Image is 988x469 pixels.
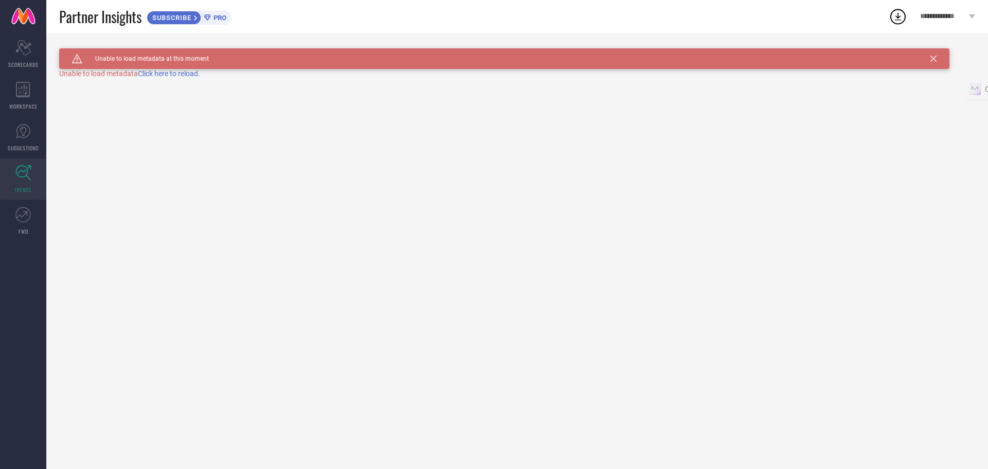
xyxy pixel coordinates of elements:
[8,144,39,152] span: SUGGESTIONS
[14,186,32,194] span: TRENDS
[59,70,975,78] div: Unable to load metadata
[138,70,200,78] span: Click here to reload.
[889,7,907,26] div: Open download list
[147,8,232,25] a: SUBSCRIBEPRO
[82,55,209,62] span: Unable to load metadata at this moment
[9,102,38,110] span: WORKSPACE
[147,14,194,22] span: SUBSCRIBE
[8,61,39,68] span: SCORECARDS
[211,14,226,22] span: PRO
[59,6,142,27] span: Partner Insights
[59,48,90,57] h1: TRENDS
[19,228,28,235] span: FWD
